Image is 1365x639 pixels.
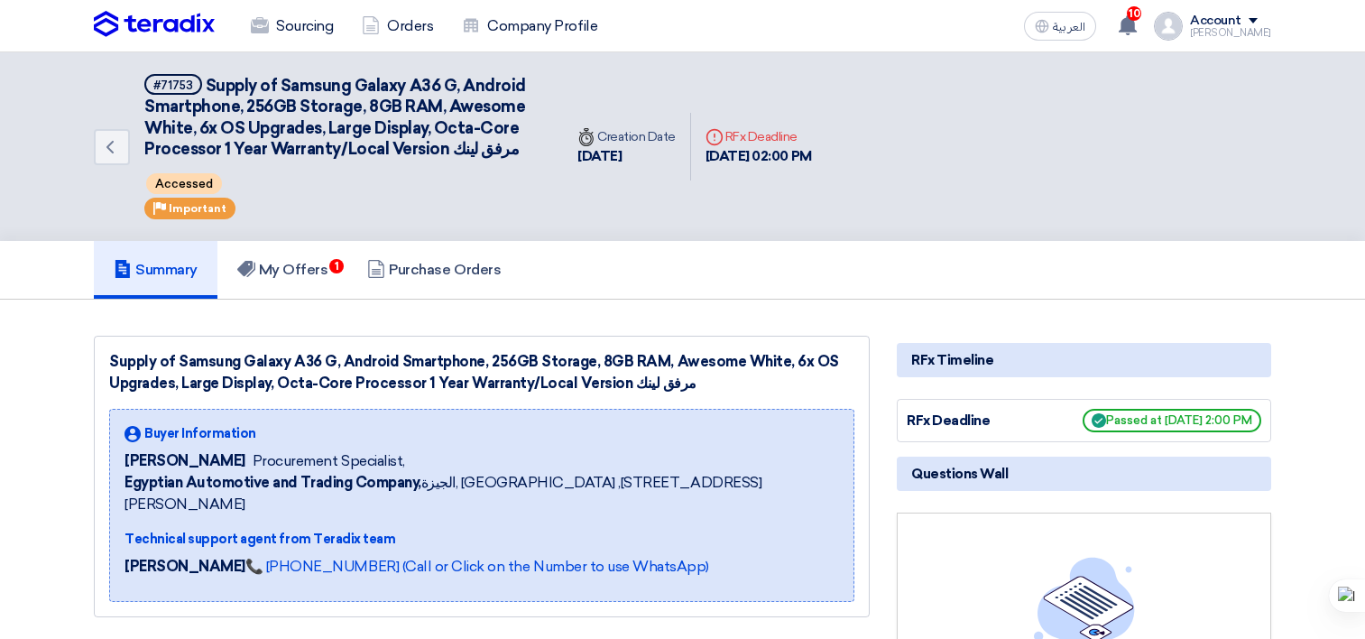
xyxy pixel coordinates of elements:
[1190,14,1241,29] div: Account
[253,450,405,472] span: Procurement Specialist,
[109,351,854,394] div: Supply of Samsung Galaxy A36 G, Android Smartphone, 256GB Storage, 8GB RAM, Awesome White, 6x OS ...
[577,127,676,146] div: Creation Date
[125,530,839,549] div: Technical support agent from Teradix team
[911,464,1008,484] span: Questions Wall
[217,241,348,299] a: My Offers1
[1190,28,1271,38] div: [PERSON_NAME]
[347,6,447,46] a: Orders
[237,261,328,279] h5: My Offers
[329,259,344,273] span: 1
[114,261,198,279] h5: Summary
[125,558,245,575] strong: [PERSON_NAME]
[1083,409,1261,432] span: Passed at [DATE] 2:00 PM
[367,261,501,279] h5: Purchase Orders
[897,343,1271,377] div: RFx Timeline
[144,424,256,443] span: Buyer Information
[94,11,215,38] img: Teradix logo
[125,472,839,515] span: الجيزة, [GEOGRAPHIC_DATA] ,[STREET_ADDRESS][PERSON_NAME]
[153,79,193,91] div: #71753
[1024,12,1096,41] button: العربية
[125,474,421,491] b: Egyptian Automotive and Trading Company,
[125,450,245,472] span: [PERSON_NAME]
[236,6,347,46] a: Sourcing
[447,6,612,46] a: Company Profile
[706,127,812,146] div: RFx Deadline
[706,146,812,167] div: [DATE] 02:00 PM
[144,74,541,161] h5: Supply of Samsung Galaxy A36 G, Android Smartphone, 256GB Storage, 8GB RAM, Awesome White, 6x OS ...
[94,241,217,299] a: Summary
[169,202,226,215] span: Important
[245,558,709,575] a: 📞 [PHONE_NUMBER] (Call or Click on the Number to use WhatsApp)
[146,173,222,194] span: Accessed
[1127,6,1141,21] span: 10
[1053,21,1085,33] span: العربية
[144,76,526,159] span: Supply of Samsung Galaxy A36 G, Android Smartphone, 256GB Storage, 8GB RAM, Awesome White, 6x OS ...
[1154,12,1183,41] img: profile_test.png
[907,411,1042,431] div: RFx Deadline
[347,241,521,299] a: Purchase Orders
[577,146,676,167] div: [DATE]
